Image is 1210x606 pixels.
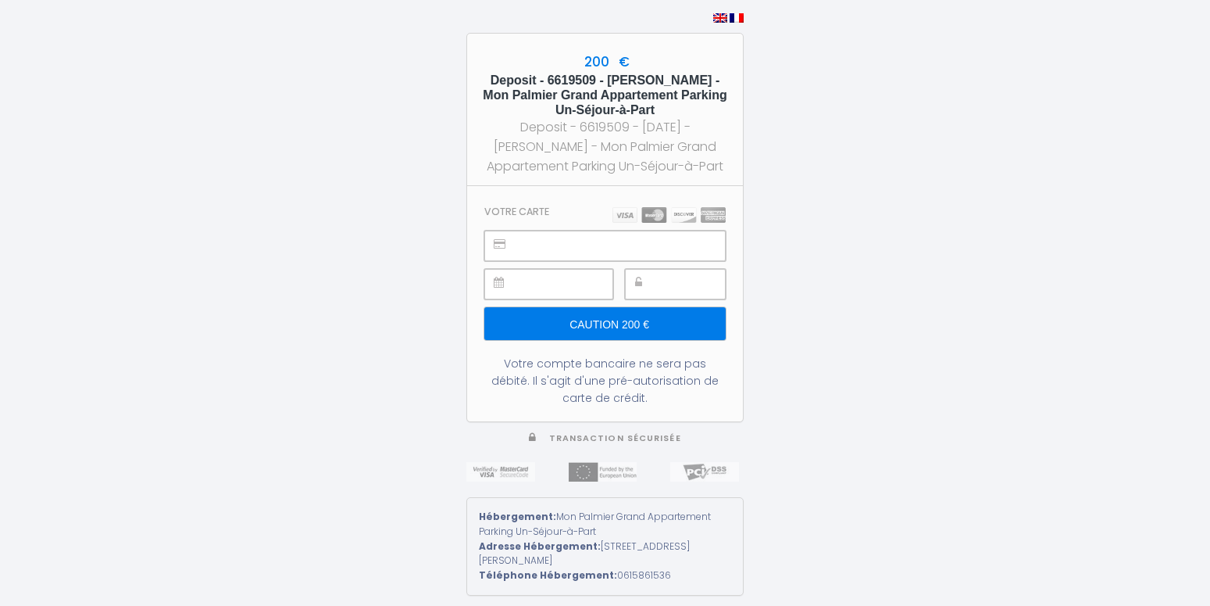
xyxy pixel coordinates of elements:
[519,270,612,299] iframe: Secure payment input frame
[481,117,729,176] div: Deposit - 6619509 - [DATE] - [PERSON_NAME] - Mon Palmier Grand Appartement Parking Un-Séjour-à-Part
[519,231,725,260] iframe: Secure payment input frame
[479,540,601,553] strong: Adresse Hébergement:
[479,568,731,583] div: 0615861536
[484,307,726,340] input: Caution 200 €
[580,52,630,71] span: 200 €
[660,270,725,299] iframe: Secure payment input frame
[549,432,681,444] span: Transaction sécurisée
[484,206,549,217] h3: Votre carte
[730,13,744,23] img: fr.png
[479,540,731,569] div: [STREET_ADDRESS][PERSON_NAME]
[612,207,726,223] img: carts.png
[481,73,729,118] h5: Deposit - 6619509 - [PERSON_NAME] - Mon Palmier Grand Appartement Parking Un-Séjour-à-Part
[479,568,617,582] strong: Téléphone Hébergement:
[713,13,727,23] img: en.png
[484,355,726,407] div: Votre compte bancaire ne sera pas débité. Il s'agit d'une pré-autorisation de carte de crédit.
[479,510,556,523] strong: Hébergement:
[479,510,731,540] div: Mon Palmier Grand Appartement Parking Un-Séjour-à-Part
